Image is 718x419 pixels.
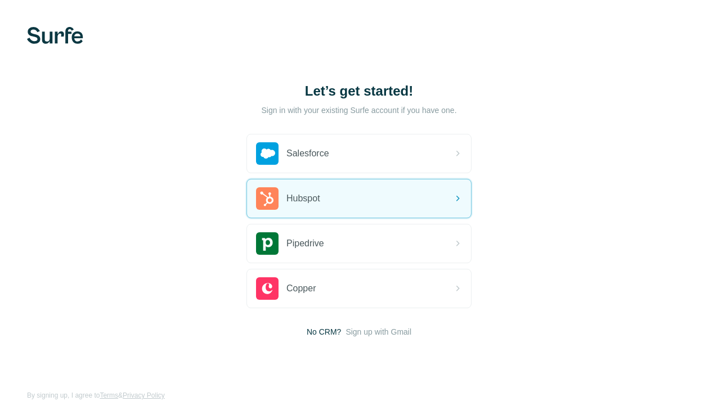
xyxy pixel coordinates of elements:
[27,27,83,44] img: Surfe's logo
[27,390,165,400] span: By signing up, I agree to &
[286,237,324,250] span: Pipedrive
[261,105,456,116] p: Sign in with your existing Surfe account if you have one.
[256,232,279,255] img: pipedrive's logo
[286,282,316,295] span: Copper
[286,192,320,205] span: Hubspot
[256,277,279,300] img: copper's logo
[100,391,118,399] a: Terms
[345,326,411,337] button: Sign up with Gmail
[256,142,279,165] img: salesforce's logo
[307,326,341,337] span: No CRM?
[123,391,165,399] a: Privacy Policy
[256,187,279,210] img: hubspot's logo
[286,147,329,160] span: Salesforce
[246,82,472,100] h1: Let’s get started!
